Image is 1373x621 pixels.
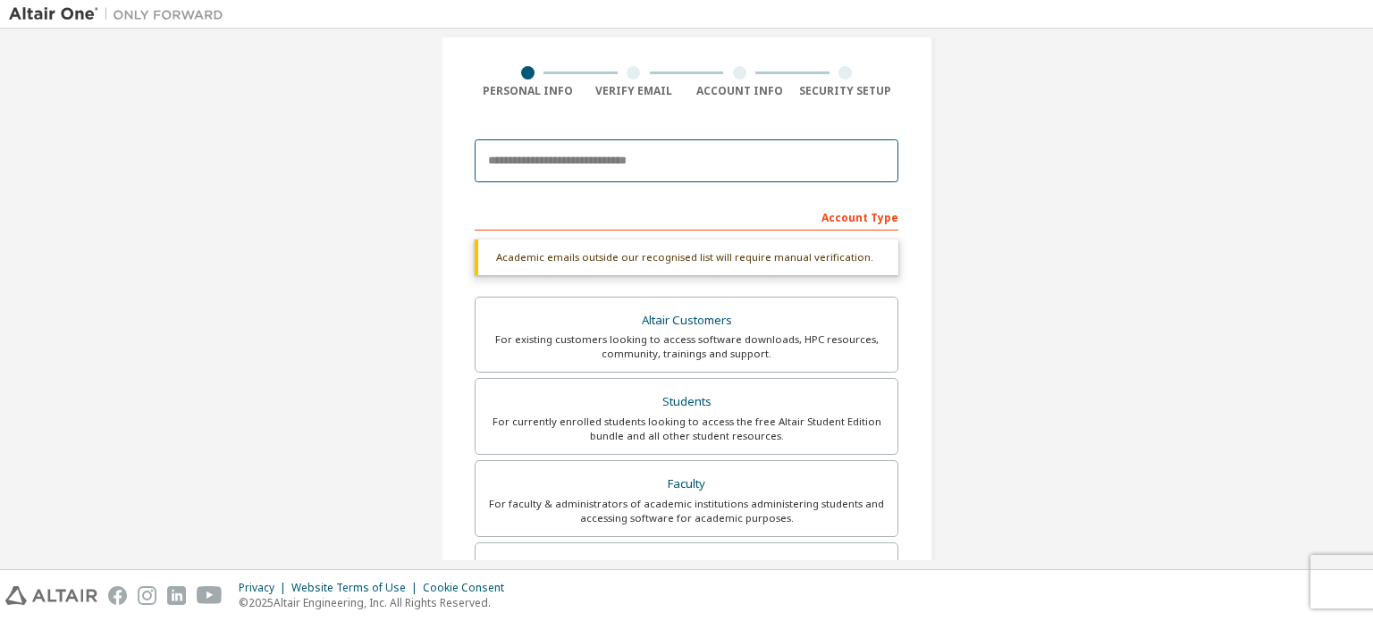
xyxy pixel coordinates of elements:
[486,390,887,415] div: Students
[239,595,515,610] p: © 2025 Altair Engineering, Inc. All Rights Reserved.
[108,586,127,605] img: facebook.svg
[239,581,291,595] div: Privacy
[475,202,898,231] div: Account Type
[423,581,515,595] div: Cookie Consent
[486,497,887,525] div: For faculty & administrators of academic institutions administering students and accessing softwa...
[138,586,156,605] img: instagram.svg
[686,84,793,98] div: Account Info
[486,415,887,443] div: For currently enrolled students looking to access the free Altair Student Edition bundle and all ...
[475,84,581,98] div: Personal Info
[486,308,887,333] div: Altair Customers
[486,472,887,497] div: Faculty
[581,84,687,98] div: Verify Email
[291,581,423,595] div: Website Terms of Use
[167,586,186,605] img: linkedin.svg
[9,5,232,23] img: Altair One
[5,586,97,605] img: altair_logo.svg
[486,332,887,361] div: For existing customers looking to access software downloads, HPC resources, community, trainings ...
[793,84,899,98] div: Security Setup
[475,239,898,275] div: Academic emails outside our recognised list will require manual verification.
[197,586,223,605] img: youtube.svg
[486,554,887,579] div: Everyone else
